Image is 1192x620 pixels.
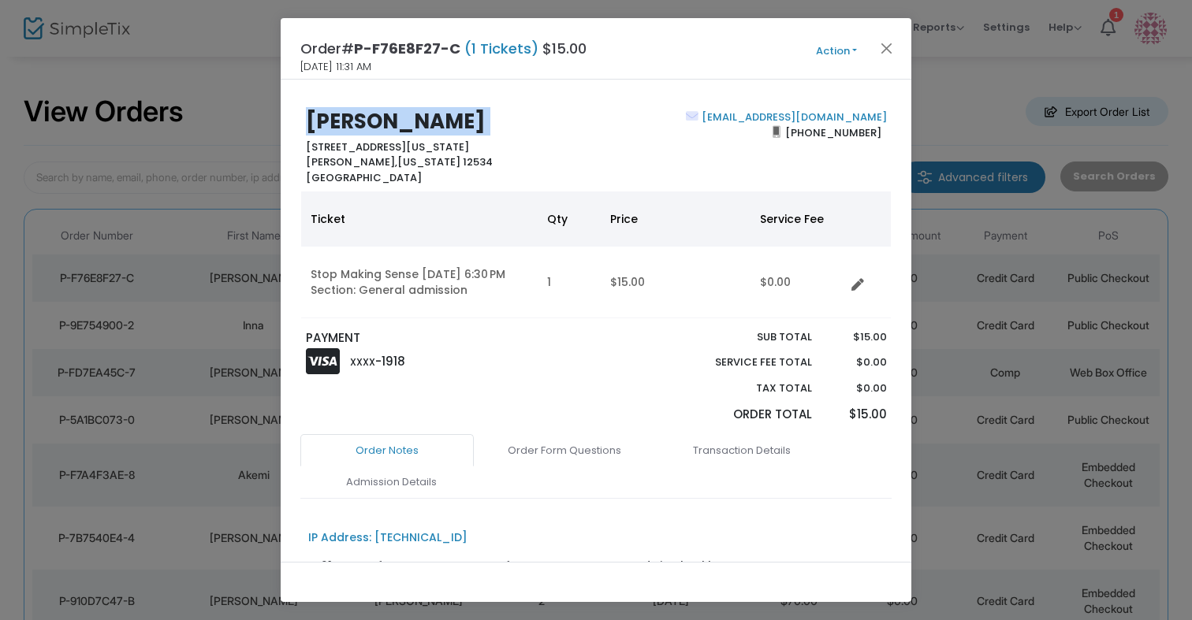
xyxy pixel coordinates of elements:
[306,154,397,169] span: [PERSON_NAME],
[877,38,897,58] button: Close
[300,434,474,467] a: Order Notes
[780,120,887,145] span: [PHONE_NUMBER]
[350,355,375,369] span: XXXX
[460,39,542,58] span: (1 Tickets)
[538,191,601,247] th: Qty
[827,329,886,345] p: $15.00
[751,247,845,318] td: $0.00
[827,381,886,396] p: $0.00
[789,43,884,60] button: Action
[301,247,538,318] td: Stop Making Sense [DATE] 6:30 PM Section: General admission
[538,247,601,318] td: 1
[698,110,887,124] a: [EMAIL_ADDRESS][DOMAIN_NAME]
[300,59,371,75] span: [DATE] 11:31 AM
[306,139,493,185] b: [STREET_ADDRESS][US_STATE] [US_STATE] 12534 [GEOGRAPHIC_DATA]
[678,329,812,345] p: Sub total
[375,353,405,369] span: -1918
[751,191,845,247] th: Service Fee
[301,191,891,318] div: Data table
[301,191,538,247] th: Ticket
[678,381,812,396] p: Tax Total
[354,39,460,58] span: P-F76E8F27-C
[678,406,812,424] p: Order Total
[601,247,751,318] td: $15.00
[601,191,751,247] th: Price
[300,38,587,59] h4: Order# $15.00
[827,355,886,370] p: $0.00
[304,466,478,499] a: Admission Details
[306,107,486,136] b: [PERSON_NAME]
[306,329,589,347] p: PAYMENT
[308,558,729,574] div: PS21 Center for Contemporary Performance T&C accepted via checkbox
[308,529,467,546] div: IP Address: [TECHNICAL_ID]
[827,406,886,424] p: $15.00
[478,434,651,467] a: Order Form Questions
[678,355,812,370] p: Service Fee Total
[655,434,829,467] a: Transaction Details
